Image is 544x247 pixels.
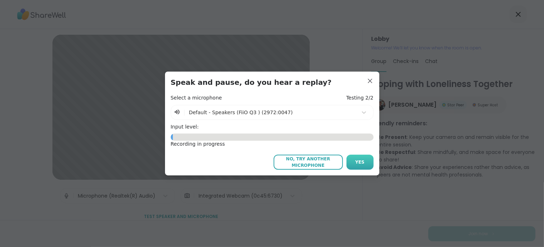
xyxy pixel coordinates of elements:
span: | [183,108,185,117]
span: No, try another microphone [277,156,339,169]
span: Yes [355,159,365,165]
h3: Speak and pause, do you hear a replay? [171,77,374,87]
h4: Testing 2/2 [346,95,373,102]
button: Yes [346,155,374,170]
h4: Select a microphone [171,95,222,102]
button: No, try another microphone [274,155,343,170]
div: Recording in progress [171,141,374,148]
h4: Input level: [171,124,374,131]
